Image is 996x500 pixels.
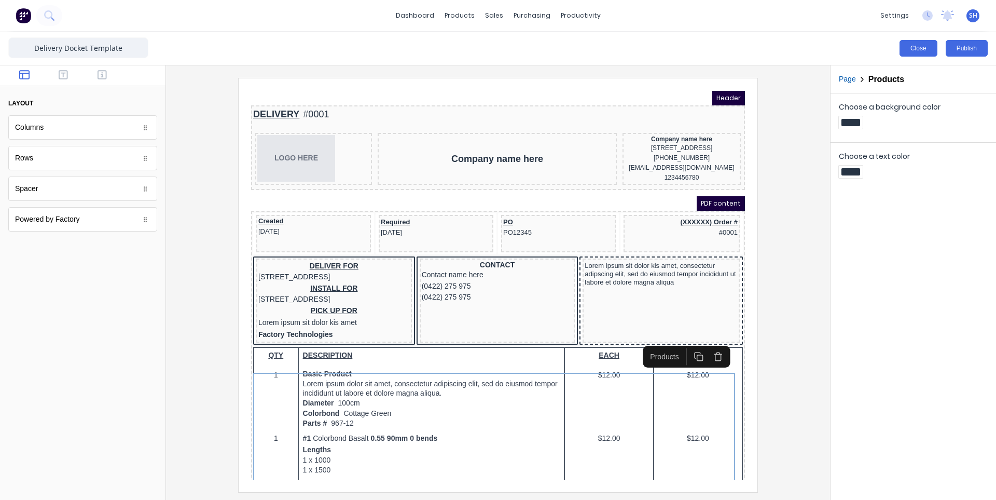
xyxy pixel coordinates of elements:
button: Duplicate [438,258,457,275]
div: Products [394,261,433,272]
button: Publish [946,40,988,57]
div: Required[DATE] [130,126,240,147]
div: [STREET_ADDRESS] [374,52,488,62]
label: Choose a text color [839,151,988,161]
label: Choose a background color [839,102,988,112]
div: settings [875,8,914,23]
div: DELIVER FOR[STREET_ADDRESS]INSTALL FOR[STREET_ADDRESS]PICK UP FORLorem ipsum sit dolor kis ametFa... [2,166,492,256]
button: Close [900,40,937,57]
div: products [439,8,480,23]
div: Spacer [8,177,157,201]
div: 1234456780 [374,82,488,92]
div: Powered by Factory [8,207,157,232]
div: DELIVER FOR[STREET_ADDRESS] [7,170,159,192]
div: Rows [8,146,157,170]
div: PICK UP FORLorem ipsum sit dolor kis amet [7,214,159,239]
div: DELIVERY#0001 [2,17,492,31]
div: sales [480,8,508,23]
div: Factory Technologies [7,238,159,250]
div: purchasing [508,8,556,23]
h2: Products [868,74,904,84]
div: Contact name here [171,179,322,190]
div: LOGO HERECompany name hereCompany name here[STREET_ADDRESS][PHONE_NUMBER][EMAIL_ADDRESS][DOMAIN_N... [2,41,492,97]
button: Page [839,74,856,85]
div: Powered by Factory [15,214,80,225]
div: Created[DATE] [7,126,118,145]
div: (XXXXXX) Order ##0001 [375,126,487,147]
div: Company name here [374,44,488,52]
div: CONTACT [171,170,322,179]
button: layout [8,94,157,112]
img: Factory [16,8,31,23]
div: [PHONE_NUMBER] [374,62,488,72]
div: Columns [8,115,157,140]
div: Spacer [15,183,38,194]
button: Delete [458,258,477,275]
span: SH [969,11,977,20]
div: Created[DATE]Required[DATE]POPO12345(XXXXXX) Order ##0001 [2,122,492,166]
div: (0422) 275 975 [171,190,322,201]
div: Lorem ipsum sit dolor kis amet, consectetur adipscing elit, sed do eiusmod tempor incididunt ut l... [334,170,487,197]
div: layout [8,99,33,108]
div: POPO12345 [252,126,363,147]
div: Columns [15,122,44,133]
div: Rows [15,153,33,164]
span: PDF content [446,105,494,120]
div: [EMAIL_ADDRESS][DOMAIN_NAME] [374,72,488,82]
div: productivity [556,8,606,23]
div: INSTALL FOR[STREET_ADDRESS] [7,192,159,214]
input: Enter template name here [8,37,148,58]
div: (0422) 275 975 [171,201,322,212]
div: LOGO HERE [6,44,119,91]
a: dashboard [391,8,439,23]
div: Company name here [129,62,364,74]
